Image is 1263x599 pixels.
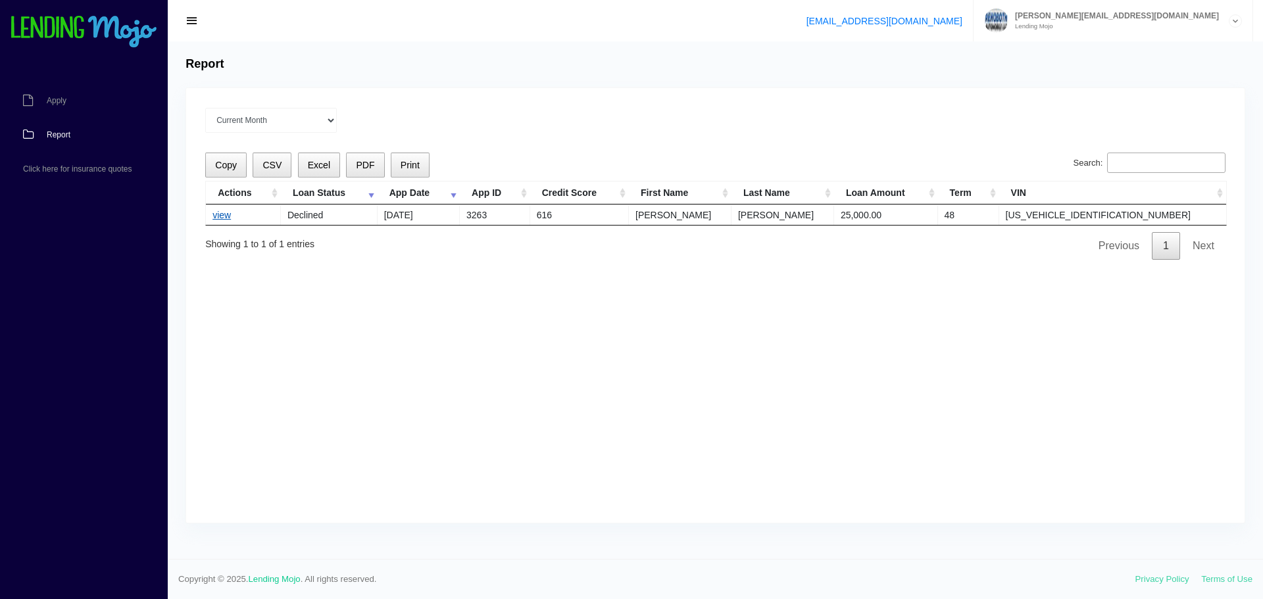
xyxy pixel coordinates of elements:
[281,181,378,204] th: Loan Status: activate to sort column ascending
[215,160,237,170] span: Copy
[731,204,834,225] td: [PERSON_NAME]
[1201,574,1252,584] a: Terms of Use
[298,153,341,178] button: Excel
[47,97,66,105] span: Apply
[205,229,314,251] div: Showing 1 to 1 of 1 entries
[308,160,330,170] span: Excel
[10,16,158,49] img: logo-small.png
[731,181,834,204] th: Last Name: activate to sort column ascending
[834,204,938,225] td: 25,000.00
[23,165,132,173] span: Click here for insurance quotes
[378,181,460,204] th: App Date: activate to sort column ascending
[378,204,460,225] td: [DATE]
[530,181,629,204] th: Credit Score: activate to sort column ascending
[938,181,999,204] th: Term: activate to sort column ascending
[186,57,224,72] h4: Report
[346,153,384,178] button: PDF
[1107,153,1226,174] input: Search:
[1074,153,1226,174] label: Search:
[249,574,301,584] a: Lending Mojo
[178,573,1135,586] span: Copyright © 2025. . All rights reserved.
[1087,232,1151,260] a: Previous
[1181,232,1226,260] a: Next
[281,204,378,225] td: Declined
[938,204,999,225] td: 48
[1008,12,1219,20] span: [PERSON_NAME][EMAIL_ADDRESS][DOMAIN_NAME]
[1008,23,1219,30] small: Lending Mojo
[530,204,629,225] td: 616
[205,153,247,178] button: Copy
[262,160,282,170] span: CSV
[356,160,374,170] span: PDF
[999,204,1226,225] td: [US_VEHICLE_IDENTIFICATION_NUMBER]
[460,204,530,225] td: 3263
[1135,574,1189,584] a: Privacy Policy
[806,16,962,26] a: [EMAIL_ADDRESS][DOMAIN_NAME]
[629,204,731,225] td: [PERSON_NAME]
[834,181,938,204] th: Loan Amount: activate to sort column ascending
[206,181,281,204] th: Actions: activate to sort column ascending
[629,181,731,204] th: First Name: activate to sort column ascending
[253,153,291,178] button: CSV
[999,181,1226,204] th: VIN: activate to sort column ascending
[984,9,1008,33] img: Profile image
[401,160,420,170] span: Print
[460,181,530,204] th: App ID: activate to sort column ascending
[212,210,231,220] a: view
[391,153,430,178] button: Print
[1152,232,1180,260] a: 1
[47,131,70,139] span: Report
